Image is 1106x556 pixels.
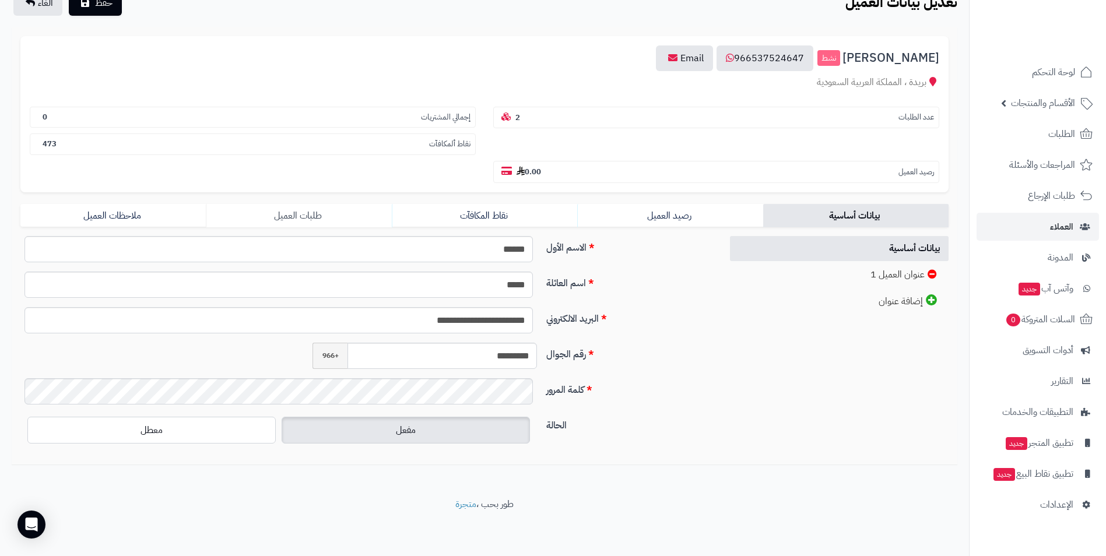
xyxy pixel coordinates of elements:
[542,378,717,397] label: كلمة المرور
[577,204,763,227] a: رصيد العميل
[730,288,949,314] a: إضافة عنوان
[1032,64,1075,80] span: لوحة التحكم
[977,305,1099,333] a: السلات المتروكة0
[977,182,1099,210] a: طلبات الإرجاع
[517,166,541,177] b: 0.00
[421,112,471,123] small: إجمالي المشتريات
[993,468,1015,481] span: جديد
[977,58,1099,86] a: لوحة التحكم
[396,423,416,437] span: مفعل
[542,272,717,290] label: اسم العائلة
[1002,404,1073,420] span: التطبيقات والخدمات
[1051,373,1073,389] span: التقارير
[977,460,1099,488] a: تطبيق نقاط البيعجديد
[977,429,1099,457] a: تطبيق المتجرجديد
[898,112,934,123] small: عدد الطلبات
[429,139,471,150] small: نقاط ألمكافآت
[515,112,520,123] b: 2
[977,336,1099,364] a: أدوات التسويق
[730,262,949,287] a: عنوان العميل 1
[763,204,949,227] a: بيانات أساسية
[542,343,717,361] label: رقم الجوال
[977,398,1099,426] a: التطبيقات والخدمات
[730,236,949,261] a: بيانات أساسية
[1017,280,1073,297] span: وآتس آب
[30,76,939,89] div: بريدة ، المملكة العربية السعودية
[43,111,47,122] b: 0
[1005,311,1075,328] span: السلات المتروكة
[1019,283,1040,295] span: جديد
[313,343,347,369] span: +966
[141,423,163,437] span: معطل
[1048,249,1073,266] span: المدونة
[1011,95,1075,111] span: الأقسام والمنتجات
[206,204,391,227] a: طلبات العميل
[1040,497,1073,513] span: الإعدادات
[17,511,45,539] div: Open Intercom Messenger
[898,167,934,178] small: رصيد العميل
[817,50,840,66] small: نشط
[20,204,206,227] a: ملاحظات العميل
[1005,435,1073,451] span: تطبيق المتجر
[542,414,717,432] label: الحالة
[1006,437,1027,450] span: جديد
[43,138,57,149] b: 473
[977,367,1099,395] a: التقارير
[1048,126,1075,142] span: الطلبات
[656,45,713,71] a: Email
[1006,314,1020,326] span: 0
[717,45,813,71] a: 966537524647
[992,466,1073,482] span: تطبيق نقاط البيع
[542,236,717,255] label: الاسم الأول
[1009,157,1075,173] span: المراجعات والأسئلة
[842,51,939,65] span: [PERSON_NAME]
[977,120,1099,148] a: الطلبات
[1028,188,1075,204] span: طلبات الإرجاع
[392,204,577,227] a: نقاط المكافآت
[977,275,1099,302] a: وآتس آبجديد
[1050,219,1073,235] span: العملاء
[455,497,476,511] a: متجرة
[977,244,1099,272] a: المدونة
[977,213,1099,241] a: العملاء
[1023,342,1073,358] span: أدوات التسويق
[542,307,717,326] label: البريد الالكتروني
[1027,29,1095,53] img: logo-2.png
[977,491,1099,519] a: الإعدادات
[977,151,1099,179] a: المراجعات والأسئلة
